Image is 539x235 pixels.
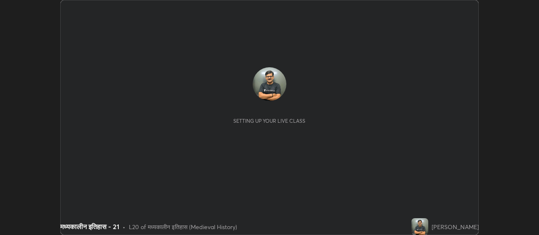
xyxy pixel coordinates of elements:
[253,67,286,101] img: 598ce751063d4556a8a021a578694872.jpg
[233,118,305,124] div: Setting up your live class
[411,218,428,235] img: 598ce751063d4556a8a021a578694872.jpg
[123,222,125,231] div: •
[60,222,119,232] div: मध्यकालीन इतिहास - 21
[129,222,237,231] div: L20 of मध्यकालीन इतिहास (Medieval History)
[432,222,479,231] div: [PERSON_NAME]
